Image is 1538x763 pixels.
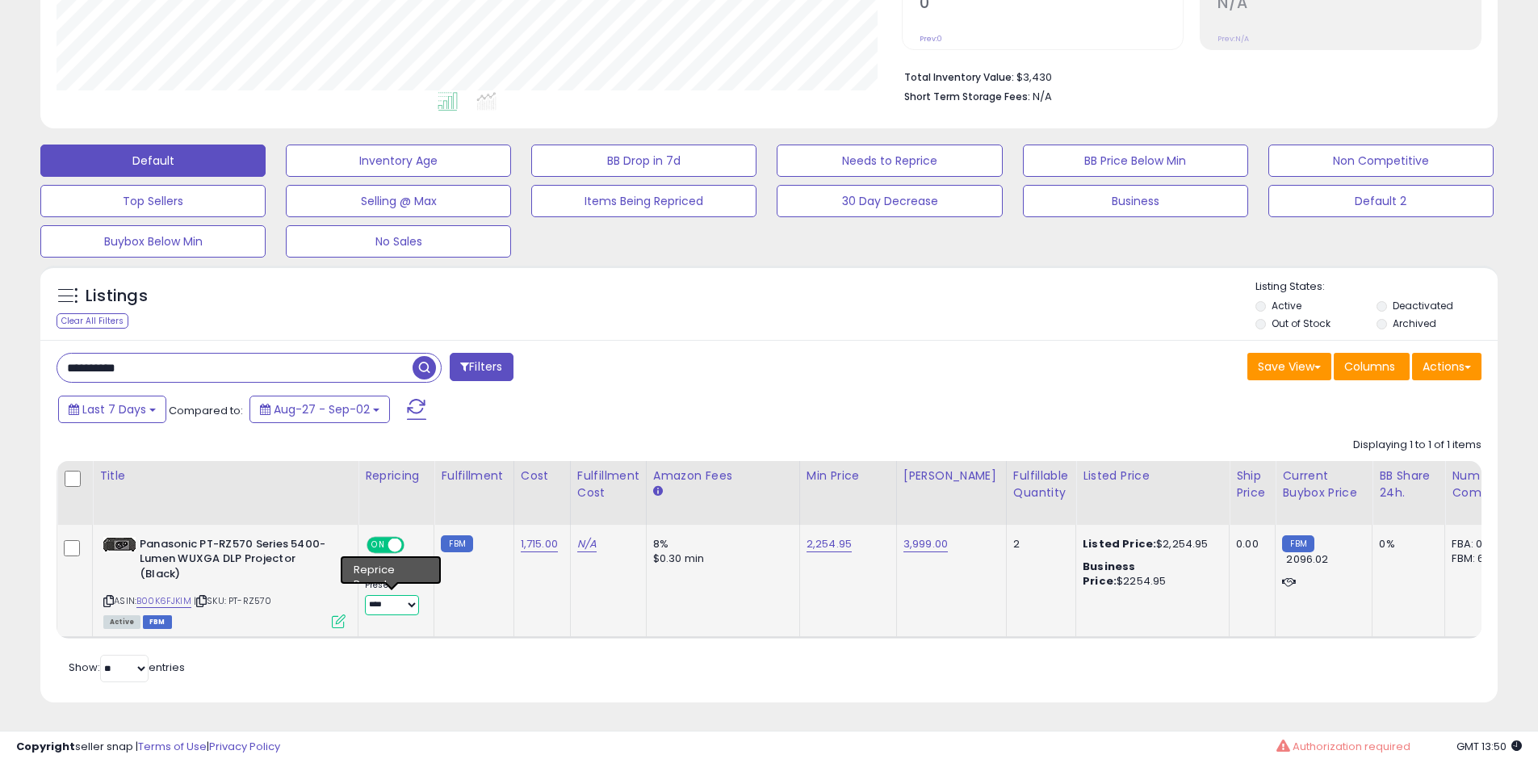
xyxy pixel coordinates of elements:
span: Columns [1344,358,1395,375]
button: Aug-27 - Sep-02 [249,396,390,423]
div: seller snap | | [16,740,280,755]
div: Amazon AI [365,562,421,576]
a: 1,715.00 [521,536,558,552]
button: Business [1023,185,1248,217]
div: [PERSON_NAME] [903,467,999,484]
button: Top Sellers [40,185,266,217]
span: 2096.02 [1286,551,1328,567]
span: Show: entries [69,660,185,675]
p: Listing States: [1255,279,1498,295]
li: $3,430 [904,66,1469,86]
a: 3,999.00 [903,536,948,552]
button: BB Price Below Min [1023,145,1248,177]
div: $2,254.95 [1083,537,1217,551]
button: Last 7 Days [58,396,166,423]
button: Needs to Reprice [777,145,1002,177]
small: Prev: N/A [1217,34,1249,44]
label: Out of Stock [1272,317,1331,330]
strong: Copyright [16,739,75,754]
button: Non Competitive [1268,145,1494,177]
label: Deactivated [1393,299,1453,312]
button: BB Drop in 7d [531,145,756,177]
div: Num of Comp. [1452,467,1511,501]
div: 2 [1013,537,1063,551]
small: Amazon Fees. [653,484,663,499]
div: Preset: [365,580,421,616]
div: BB Share 24h. [1379,467,1438,501]
span: | SKU: PT-RZ570 [194,594,272,607]
div: Fulfillment [441,467,506,484]
span: All listings currently available for purchase on Amazon [103,615,140,629]
b: Listed Price: [1083,536,1156,551]
div: Amazon Fees [653,467,793,484]
button: Columns [1334,353,1410,380]
small: FBM [1282,535,1314,552]
div: Current Buybox Price [1282,467,1365,501]
button: 30 Day Decrease [777,185,1002,217]
div: Cost [521,467,564,484]
span: FBM [143,615,172,629]
span: ON [368,538,388,551]
b: Total Inventory Value: [904,70,1014,84]
div: Listed Price [1083,467,1222,484]
div: Title [99,467,351,484]
div: Ship Price [1236,467,1268,501]
a: N/A [577,536,597,552]
span: Aug-27 - Sep-02 [274,401,370,417]
a: Privacy Policy [209,739,280,754]
div: FBM: 6 [1452,551,1505,566]
button: Selling @ Max [286,185,511,217]
span: Compared to: [169,403,243,418]
button: Default 2 [1268,185,1494,217]
div: Fulfillable Quantity [1013,467,1069,501]
div: 0% [1379,537,1432,551]
button: Filters [450,353,513,381]
b: Short Term Storage Fees: [904,90,1030,103]
div: FBA: 0 [1452,537,1505,551]
button: Save View [1247,353,1331,380]
button: Actions [1412,353,1481,380]
b: Business Price: [1083,559,1135,589]
div: ASIN: [103,537,346,627]
small: FBM [441,535,472,552]
img: 31RUfT2-iKL._SL40_.jpg [103,537,136,552]
button: Default [40,145,266,177]
label: Archived [1393,317,1436,330]
h5: Listings [86,285,148,308]
label: Active [1272,299,1301,312]
small: Prev: 0 [920,34,942,44]
button: Buybox Below Min [40,225,266,258]
div: Min Price [807,467,890,484]
div: Displaying 1 to 1 of 1 items [1353,438,1481,453]
b: Panasonic PT-RZ570 Series 5400-Lumen WUXGA DLP Projector (Black) [140,537,336,586]
div: Clear All Filters [57,313,128,329]
div: $2254.95 [1083,560,1217,589]
a: Terms of Use [138,739,207,754]
button: Inventory Age [286,145,511,177]
button: No Sales [286,225,511,258]
button: Items Being Repriced [531,185,756,217]
span: Last 7 Days [82,401,146,417]
div: Fulfillment Cost [577,467,639,501]
span: OFF [402,538,428,551]
div: Repricing [365,467,427,484]
span: 2025-09-10 13:50 GMT [1456,739,1522,754]
a: B00K6FJKIM [136,594,191,608]
span: N/A [1033,89,1052,104]
div: 0.00 [1236,537,1263,551]
div: 8% [653,537,787,551]
a: 2,254.95 [807,536,852,552]
div: $0.30 min [653,551,787,566]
